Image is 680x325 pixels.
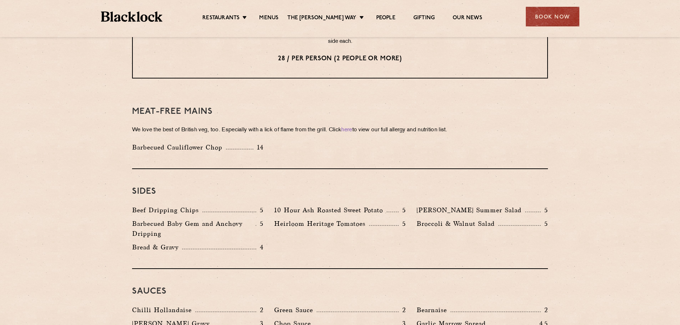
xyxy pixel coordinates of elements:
p: Chilli Hollandaise [132,305,195,315]
h3: Sauces [132,287,548,296]
a: here [341,127,352,133]
p: 2 [256,305,263,315]
a: Menus [259,15,278,22]
h3: Meat-Free mains [132,107,548,116]
p: 5 [399,205,406,215]
a: Restaurants [202,15,240,22]
p: 5 [256,205,263,215]
p: 2 [541,305,548,315]
h3: Sides [132,187,548,196]
p: Barbecued Cauliflower Chop [132,142,226,152]
p: 5 [399,219,406,228]
a: People [376,15,396,22]
p: Broccoli & Walnut Salad [417,219,498,229]
p: 5 [256,219,263,228]
a: The [PERSON_NAME] Way [287,15,356,22]
p: 2 [399,305,406,315]
p: 5 [541,219,548,228]
a: Gifting [413,15,435,22]
p: 28 / per person (2 people or more) [147,54,533,64]
p: Green Sauce [274,305,317,315]
p: 5 [541,205,548,215]
p: [PERSON_NAME] Summer Salad [417,205,525,215]
p: We love the best of British veg, too. Especially with a lick of flame from the grill. Click to vi... [132,125,548,135]
p: 4 [256,243,263,252]
p: Bread & Gravy [132,242,182,252]
div: Book Now [526,7,579,26]
p: Bearnaise [417,305,450,315]
p: Barbecued Baby Gem and Anchovy Dripping [132,219,256,239]
p: Heirloom Heritage Tomatoes [274,219,369,229]
p: Beef Dripping Chips [132,205,202,215]
img: BL_Textured_Logo-footer-cropped.svg [101,11,163,22]
a: Our News [453,15,482,22]
p: 10 Hour Ash Roasted Sweet Potato [274,205,387,215]
p: 14 [253,143,264,152]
